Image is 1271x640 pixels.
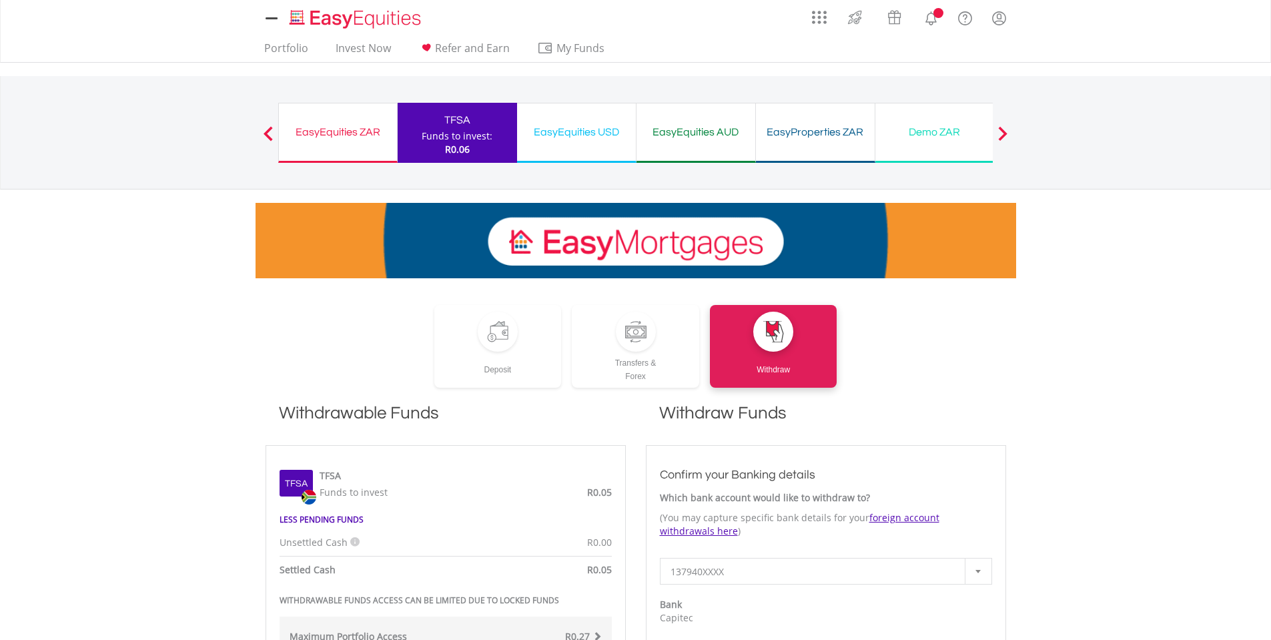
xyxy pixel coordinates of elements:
[883,123,986,141] div: Demo ZAR
[710,352,837,376] div: Withdraw
[434,352,562,376] div: Deposit
[259,41,314,62] a: Portfolio
[948,3,982,30] a: FAQ's and Support
[434,305,562,388] a: Deposit
[660,491,870,504] strong: Which bank account would like to withdraw to?
[266,401,626,438] h1: Withdrawable Funds
[284,3,426,30] a: Home page
[302,490,316,505] img: zar.png
[255,133,282,146] button: Previous
[989,133,1016,146] button: Next
[660,598,682,611] strong: Bank
[287,8,426,30] img: EasyEquities_Logo.png
[812,10,827,25] img: grid-menu-icon.svg
[660,466,992,485] h3: Confirm your Banking details
[280,514,364,525] strong: LESS PENDING FUNDS
[710,305,837,388] a: Withdraw
[914,3,948,30] a: Notifications
[525,123,628,141] div: EasyEquities USD
[320,469,341,483] label: TFSA
[587,563,612,576] span: R0.05
[645,123,747,141] div: EasyEquities AUD
[435,41,510,55] span: Refer and Earn
[320,486,388,499] span: Funds to invest
[406,111,509,129] div: TFSA
[764,123,867,141] div: EasyProperties ZAR
[330,41,396,62] a: Invest Now
[422,129,492,143] div: Funds to invest:
[256,203,1016,278] img: EasyMortage Promotion Banner
[572,305,699,388] a: Transfers &Forex
[445,143,470,155] span: R0.06
[280,563,336,576] strong: Settled Cash
[982,3,1016,33] a: My Profile
[537,39,624,57] span: My Funds
[660,511,992,538] p: (You may capture specific bank details for your )
[413,41,515,62] a: Refer and Earn
[280,595,559,606] strong: WITHDRAWABLE FUNDS ACCESS CAN BE LIMITED DUE TO LOCKED FUNDS
[587,486,612,499] span: R0.05
[587,536,612,549] span: R0.00
[671,559,961,585] span: 137940XXXX
[883,7,905,28] img: vouchers-v2.svg
[285,477,308,491] label: Tfsa
[803,3,835,25] a: AppsGrid
[287,123,389,141] div: EasyEquities ZAR
[660,611,693,624] span: Capitec
[844,7,866,28] img: thrive-v2.svg
[646,401,1006,438] h1: Withdraw Funds
[660,511,939,537] a: foreign account withdrawals here
[875,3,914,28] a: Vouchers
[280,536,348,549] span: Unsettled Cash
[572,352,699,383] div: Transfers & Forex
